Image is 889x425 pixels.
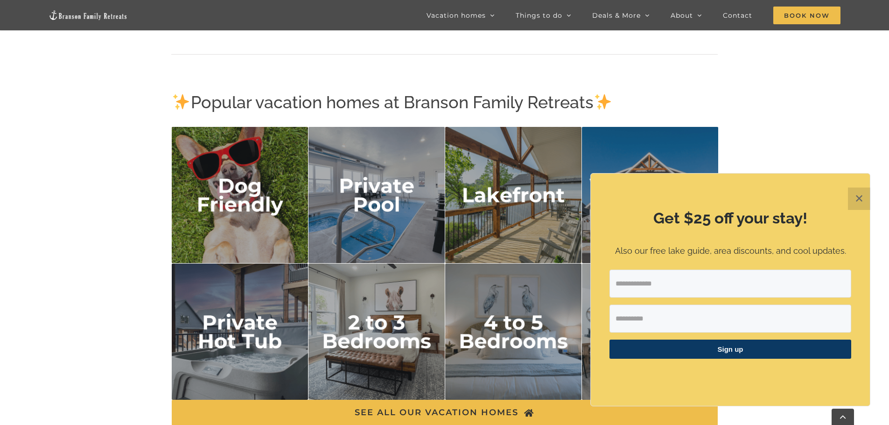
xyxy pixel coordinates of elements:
[173,93,189,110] img: ✨
[427,12,486,19] span: Vacation homes
[609,244,851,258] p: Also our free lake guide, area discounts, and cool updates.
[172,91,718,114] h2: Popular vacation homes at Branson Family Retreats
[582,127,719,264] img: Wheelchair Friendly
[609,208,851,229] h2: Get $25 off your stay!
[172,129,308,141] a: dog friendly
[308,264,445,400] img: 2 to 3 bedrooms
[172,265,308,278] a: private hot tub
[445,264,582,400] img: 4 to 5 bedrooms
[355,408,518,418] span: SEE ALL OUR VACATION HOMES
[445,127,582,264] img: lakefront
[308,127,445,264] img: private pool
[172,127,308,264] img: dog friendly
[445,129,582,141] a: lakefront
[671,12,693,19] span: About
[609,370,851,380] p: ​
[595,93,611,110] img: ✨
[609,305,851,333] input: First Name
[445,265,582,278] a: 4 to 5 bedrooms
[773,7,840,24] span: Book Now
[609,270,851,298] input: Email Address
[848,188,870,210] button: Close
[49,10,128,21] img: Branson Family Retreats Logo
[516,12,562,19] span: Things to do
[308,265,445,278] a: 2 to 3 bedrooms
[592,12,641,19] span: Deals & More
[723,12,752,19] span: Contact
[172,264,308,400] img: private hot tub
[308,129,445,141] a: private pool
[582,265,719,278] a: 6 plus bedrooms
[609,340,851,359] button: Sign up
[582,264,719,400] img: 6 plus bedrooms
[582,129,719,141] a: Wheelchair Friendly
